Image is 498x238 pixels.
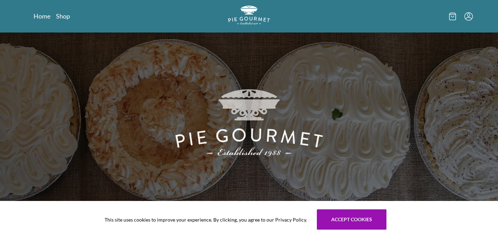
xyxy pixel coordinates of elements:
[34,12,50,20] a: Home
[228,6,270,25] img: logo
[105,216,307,223] span: This site uses cookies to improve your experience. By clicking, you agree to our Privacy Policy.
[56,12,70,20] a: Shop
[464,12,473,21] button: Menu
[317,209,386,230] button: Accept cookies
[228,6,270,27] a: Logo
